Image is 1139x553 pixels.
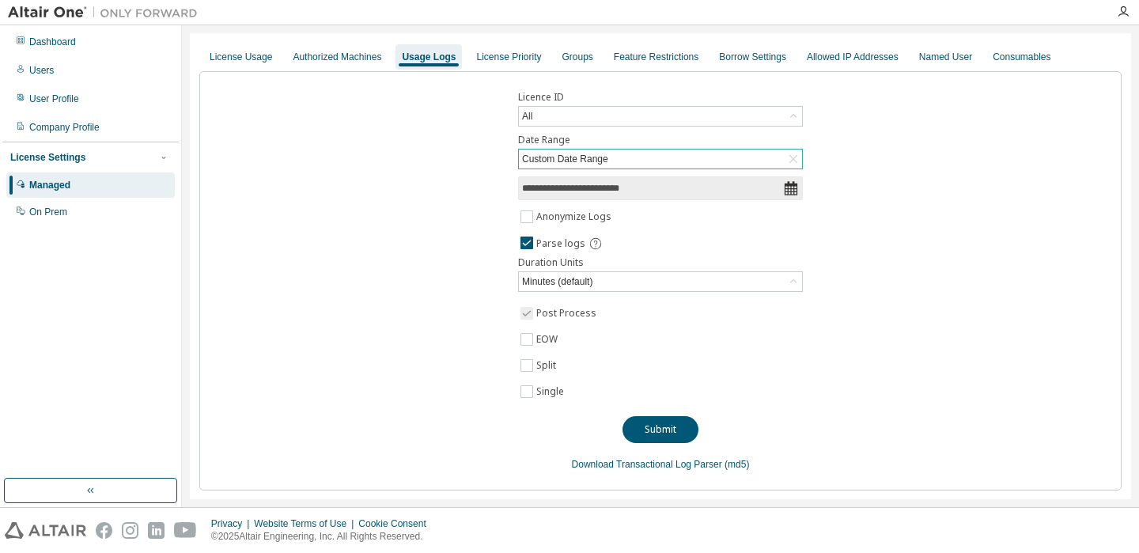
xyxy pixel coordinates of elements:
span: Parse logs [536,237,585,250]
div: User Profile [29,93,79,105]
div: On Prem [29,206,67,218]
a: (md5) [725,459,749,470]
div: Borrow Settings [719,51,786,63]
div: All [519,107,802,126]
label: Single [536,382,567,401]
img: facebook.svg [96,522,112,539]
div: Dashboard [29,36,76,48]
p: © 2025 Altair Engineering, Inc. All Rights Reserved. [211,530,436,544]
button: Submit [622,416,698,443]
div: Groups [562,51,593,63]
label: Post Process [536,304,600,323]
img: instagram.svg [122,522,138,539]
div: Allowed IP Addresses [807,51,899,63]
img: Altair One [8,5,206,21]
div: Minutes (default) [520,273,595,290]
div: License Priority [476,51,541,63]
div: Privacy [211,517,254,530]
div: Minutes (default) [519,272,802,291]
div: Authorized Machines [293,51,381,63]
div: Cookie Consent [358,517,435,530]
div: Users [29,64,54,77]
img: linkedin.svg [148,522,165,539]
label: Date Range [518,134,803,146]
div: Custom Date Range [520,150,611,168]
div: License Settings [10,151,85,164]
div: Usage Logs [402,51,456,63]
div: Website Terms of Use [254,517,358,530]
div: Consumables [993,51,1050,63]
img: altair_logo.svg [5,522,86,539]
label: Licence ID [518,91,803,104]
label: Anonymize Logs [536,207,615,226]
div: Feature Restrictions [614,51,698,63]
div: All [520,108,535,125]
div: Named User [919,51,972,63]
label: Duration Units [518,256,803,269]
label: EOW [536,330,561,349]
div: Company Profile [29,121,100,134]
div: License Usage [210,51,272,63]
label: Split [536,356,559,375]
a: Download Transactional Log Parser [572,459,722,470]
div: Managed [29,179,70,191]
img: youtube.svg [174,522,197,539]
div: Custom Date Range [519,150,802,169]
